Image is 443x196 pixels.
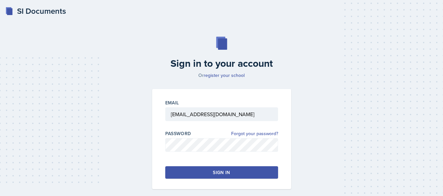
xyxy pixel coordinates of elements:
p: Or [148,72,295,79]
a: Forgot your password? [231,130,278,137]
a: register your school [204,72,245,79]
label: Password [165,130,191,137]
a: SI Documents [5,5,66,17]
h2: Sign in to your account [148,58,295,69]
label: Email [165,99,179,106]
div: Sign in [213,169,230,176]
button: Sign in [165,166,278,179]
input: Email [165,107,278,121]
